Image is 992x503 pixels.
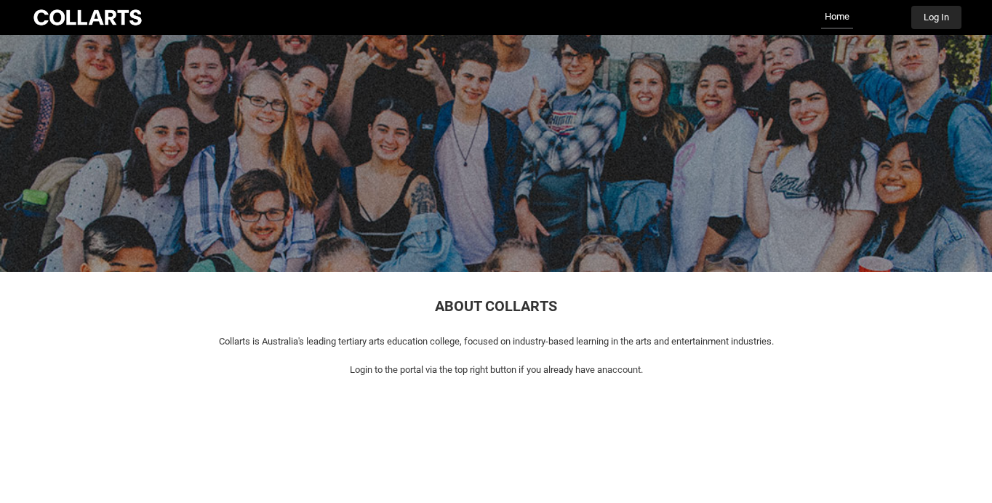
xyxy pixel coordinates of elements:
p: Login to the portal via the top right button if you already have an [39,363,953,377]
p: Collarts is Australia's leading tertiary arts education college, focused on industry-based learni... [39,334,953,349]
button: Log In [911,6,961,29]
span: ABOUT COLLARTS [435,297,557,315]
a: Home [821,6,853,29]
span: account. [607,364,643,375]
